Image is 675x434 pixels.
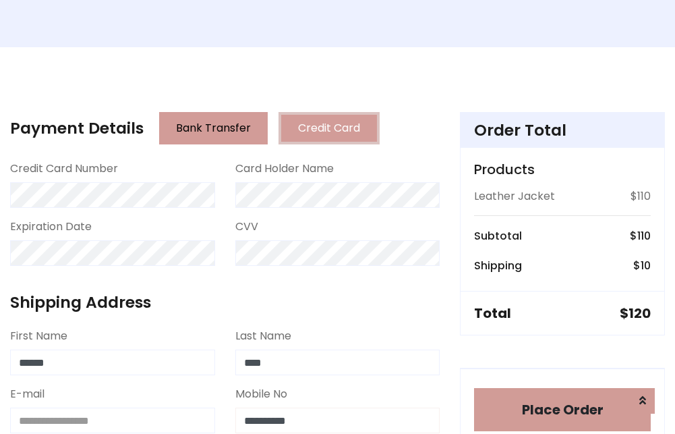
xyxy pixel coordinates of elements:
[235,328,291,344] label: Last Name
[159,112,268,144] button: Bank Transfer
[637,228,651,244] span: 110
[10,328,67,344] label: First Name
[235,386,287,402] label: Mobile No
[235,161,334,177] label: Card Holder Name
[630,229,651,242] h6: $
[620,305,651,321] h5: $
[474,388,651,431] button: Place Order
[633,259,651,272] h6: $
[10,119,144,138] h4: Payment Details
[641,258,651,273] span: 10
[235,219,258,235] label: CVV
[10,161,118,177] label: Credit Card Number
[630,188,651,205] p: $110
[10,219,92,235] label: Expiration Date
[10,386,45,402] label: E-mail
[474,188,555,205] p: Leather Jacket
[474,305,511,321] h5: Total
[628,304,651,323] span: 120
[278,112,380,144] button: Credit Card
[474,259,522,272] h6: Shipping
[474,229,522,242] h6: Subtotal
[10,293,440,312] h4: Shipping Address
[474,161,651,178] h5: Products
[474,121,651,140] h4: Order Total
